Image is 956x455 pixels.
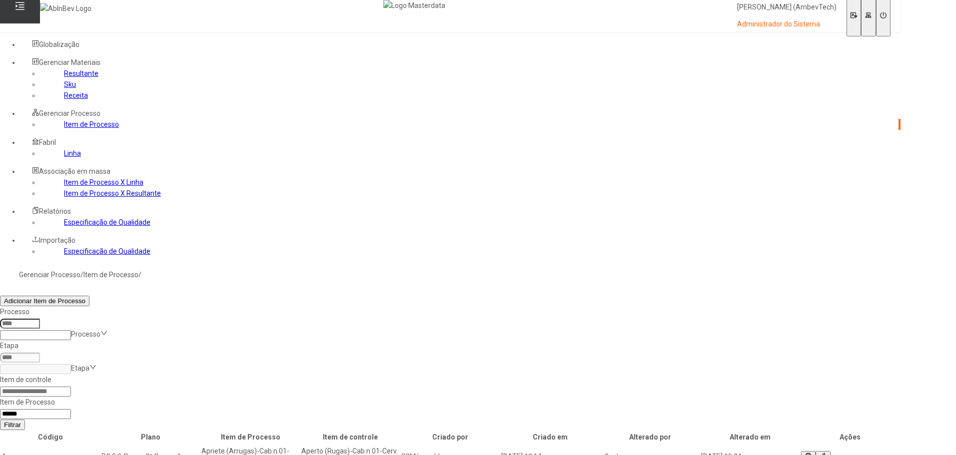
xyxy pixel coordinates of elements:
[64,149,81,157] a: Linha
[64,218,150,226] a: Especificação de Qualidade
[40,3,91,14] img: AbInBev Logo
[601,431,700,443] th: Alterado por
[39,207,71,215] span: Relatórios
[83,271,138,279] a: Item de Processo
[39,138,56,146] span: Fabril
[71,330,100,338] nz-select-placeholder: Processo
[39,109,100,117] span: Gerenciar Processo
[101,431,200,443] th: Plano
[1,431,100,443] th: Código
[64,189,161,197] a: Item de Processo X Resultante
[39,236,75,244] span: Importação
[737,19,837,29] p: Administrador do Sistema
[64,178,143,186] a: Item de Processo X Linha
[39,40,79,48] span: Globalização
[80,271,83,279] nz-breadcrumb-separator: /
[64,91,88,99] a: Receita
[64,69,98,77] a: Resultante
[4,421,21,429] span: Filtrar
[64,247,150,255] a: Especificação de Qualidade
[39,167,110,175] span: Associação em massa
[64,80,76,88] a: Sku
[19,271,80,279] a: Gerenciar Processo
[701,431,800,443] th: Alterado em
[4,297,85,305] span: Adicionar Item de Processo
[737,2,837,12] p: [PERSON_NAME] (AmbevTech)
[501,431,600,443] th: Criado em
[138,271,141,279] nz-breadcrumb-separator: /
[301,431,400,443] th: Item de controle
[401,431,500,443] th: Criado por
[801,431,900,443] th: Ações
[201,431,300,443] th: Item de Processo
[64,120,119,128] a: Item de Processo
[71,364,89,372] nz-select-placeholder: Etapa
[39,58,100,66] span: Gerenciar Materiais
